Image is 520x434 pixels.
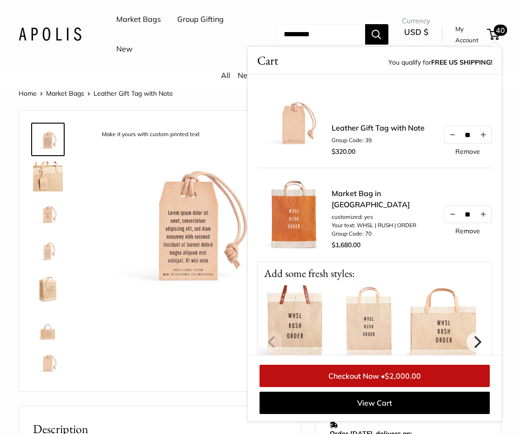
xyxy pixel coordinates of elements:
img: description_Make it yours with custom printed text [93,125,287,318]
a: description_Custom printed text with eco-friendly ink [31,234,65,268]
input: Quantity [460,210,475,218]
a: description_Make it yours with custom printed text [31,123,65,156]
span: 40 [494,25,507,36]
a: Market Bags [46,89,84,98]
span: You qualify for [388,56,492,70]
img: description_Here are a couple ideas for what to personalize this gift tag for... [33,199,63,229]
a: New [116,42,133,56]
img: description_3mm thick, vegetable tanned American leather [33,162,63,191]
a: Market Bags [116,13,161,26]
span: $1,680.00 [332,241,360,249]
img: description_5 oz vegetable tanned American leather [33,273,63,303]
a: Remove [455,148,480,155]
button: USD $ [402,25,431,54]
img: description_Custom printed text with eco-friendly ink [33,236,63,266]
a: 40 [488,29,500,40]
button: Decrease quantity by 1 [445,206,460,223]
span: Leather Gift Tag with Note [93,89,173,98]
img: description_The size is 2.25" X 3.75" [33,310,63,340]
a: description_3mm thick, vegetable tanned American leather [31,160,65,193]
li: Group Code: 70 [332,230,434,238]
img: description_Make it yours with custom, printed text. [257,178,332,252]
img: description_No need for custom text? Choose this option [33,348,63,377]
button: Search [365,24,388,45]
span: $320.00 [332,147,355,156]
a: New [238,71,254,80]
a: description_Here are a couple ideas for what to personalize this gift tag for... [31,197,65,230]
a: Checkout Now •$2,000.00 [260,365,490,387]
a: Remove [455,228,480,234]
span: $2,000.00 [385,371,421,381]
a: description_The size is 2.25" X 3.75" [31,309,65,342]
nav: Breadcrumb [19,87,173,99]
button: Next [467,332,487,352]
div: Make it yours with custom printed text [97,128,204,141]
button: Increase quantity by 1 [475,206,491,223]
img: Apolis [19,27,81,41]
a: View Cart [260,392,490,414]
img: description_No need for custom text? Choose this option [257,84,332,158]
a: All [221,71,230,80]
p: Add some fresh styles: [258,262,492,285]
li: Group Code: 39 [332,136,425,145]
li: Your text: WHSL | RUSH | ORDER [332,221,434,230]
a: Leather Gift Tag with Note [332,122,425,133]
a: description_5 oz vegetable tanned American leather [31,271,65,305]
button: Decrease quantity by 1 [445,126,460,143]
input: Quantity [460,131,475,138]
img: description_Make it yours with custom printed text [33,125,63,154]
a: Home [19,89,37,98]
li: customized: yes [332,213,434,221]
span: Cart [257,52,278,70]
span: Currency [402,14,431,27]
a: Market Bag in [GEOGRAPHIC_DATA] [332,188,434,210]
a: My Account [455,23,484,46]
a: Group Gifting [177,13,224,26]
strong: FREE US SHIPPING! [431,58,492,66]
span: USD $ [404,27,428,37]
input: Search... [276,24,365,45]
button: Increase quantity by 1 [475,126,491,143]
a: description_No need for custom text? Choose this option [31,346,65,379]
